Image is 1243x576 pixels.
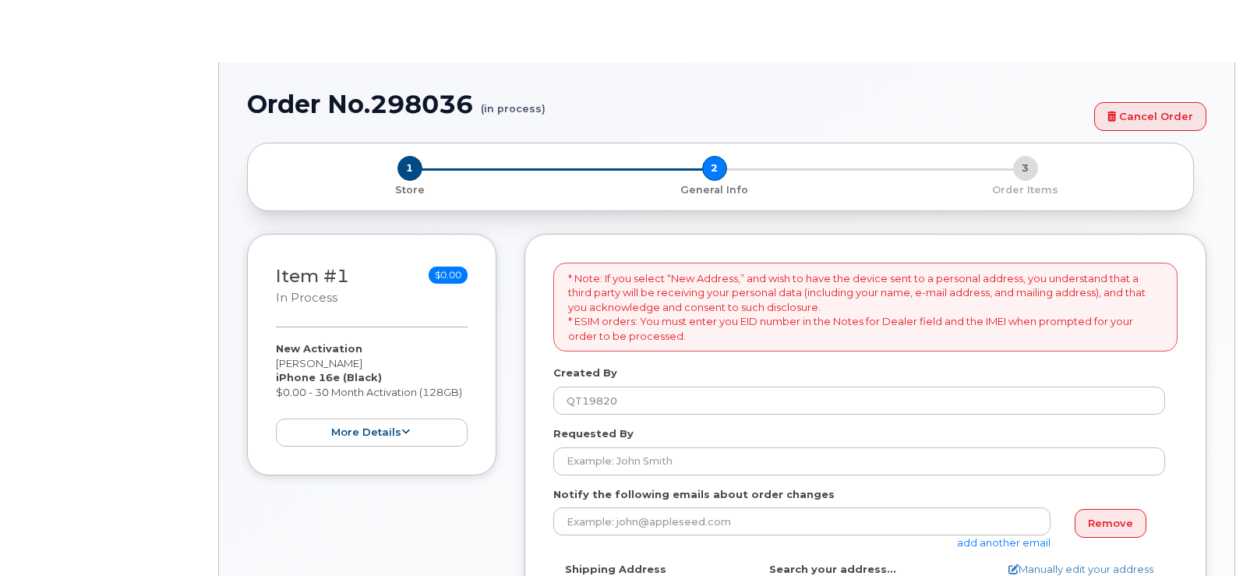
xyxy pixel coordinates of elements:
[1094,102,1206,131] a: Cancel Order
[276,291,337,305] small: in process
[276,267,349,306] h3: Item #1
[481,90,546,115] small: (in process)
[553,426,634,441] label: Requested By
[429,267,468,284] span: $0.00
[276,419,468,447] button: more details
[247,90,1086,118] h1: Order No.298036
[276,371,382,383] strong: iPhone 16e (Black)
[260,181,559,197] a: 1 Store
[553,366,617,380] label: Created By
[1075,509,1146,538] a: Remove
[568,271,1163,344] p: * Note: If you select “New Address,” and wish to have the device sent to a personal address, you ...
[957,536,1051,549] a: add another email
[553,487,835,502] label: Notify the following emails about order changes
[276,341,468,447] div: [PERSON_NAME] $0.00 - 30 Month Activation (128GB)
[553,507,1051,535] input: Example: john@appleseed.com
[276,342,362,355] strong: New Activation
[553,447,1165,475] input: Example: John Smith
[267,183,553,197] p: Store
[397,156,422,181] span: 1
